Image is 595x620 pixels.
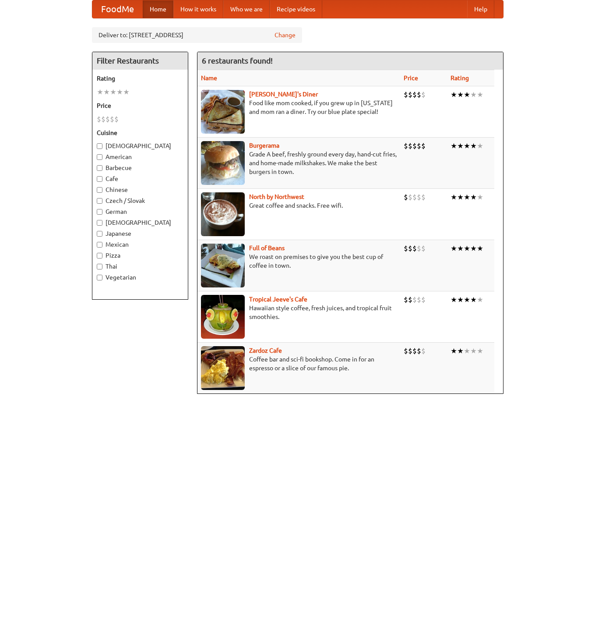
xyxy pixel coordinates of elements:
[457,90,464,99] li: ★
[404,90,408,99] li: $
[421,346,426,356] li: $
[408,90,412,99] li: $
[417,192,421,202] li: $
[116,87,123,97] li: ★
[464,141,470,151] li: ★
[97,240,183,249] label: Mexican
[451,90,457,99] li: ★
[404,141,408,151] li: $
[97,165,102,171] input: Barbecue
[249,91,318,98] a: [PERSON_NAME]'s Diner
[467,0,494,18] a: Help
[110,87,116,97] li: ★
[408,244,412,253] li: $
[249,142,279,149] b: Burgerama
[97,87,103,97] li: ★
[464,346,470,356] li: ★
[201,355,397,372] p: Coffee bar and sci-fi bookshop. Come in for an espresso or a slice of our famous pie.
[92,0,143,18] a: FoodMe
[421,90,426,99] li: $
[201,150,397,176] p: Grade A beef, freshly ground every day, hand-cut fries, and home-made milkshakes. We make the bes...
[97,273,183,282] label: Vegetarian
[249,296,307,303] b: Tropical Jeeve's Cafe
[464,295,470,305] li: ★
[173,0,223,18] a: How it works
[421,295,426,305] li: $
[470,90,477,99] li: ★
[97,231,102,237] input: Japanese
[404,192,408,202] li: $
[201,252,397,270] p: We roast on premises to give you the best cup of coffee in town.
[421,192,426,202] li: $
[464,244,470,253] li: ★
[97,128,183,137] h5: Cuisine
[97,74,183,83] h5: Rating
[451,74,469,81] a: Rating
[421,141,426,151] li: $
[201,295,245,339] img: jeeves.jpg
[202,57,273,65] ng-pluralize: 6 restaurants found!
[92,27,302,43] div: Deliver to: [STREET_ADDRESS]
[477,244,483,253] li: ★
[201,90,245,134] img: sallys.jpg
[417,141,421,151] li: $
[97,114,101,124] li: $
[114,114,119,124] li: $
[97,229,183,238] label: Japanese
[464,192,470,202] li: ★
[470,192,477,202] li: ★
[97,152,183,161] label: American
[412,141,417,151] li: $
[412,90,417,99] li: $
[201,244,245,287] img: beans.jpg
[408,141,412,151] li: $
[97,142,183,150] label: [DEMOGRAPHIC_DATA]
[97,209,102,215] input: German
[470,295,477,305] li: ★
[477,192,483,202] li: ★
[451,346,457,356] li: ★
[457,244,464,253] li: ★
[457,346,464,356] li: ★
[97,262,183,271] label: Thai
[470,244,477,253] li: ★
[412,346,417,356] li: $
[404,295,408,305] li: $
[97,187,102,193] input: Chinese
[408,346,412,356] li: $
[97,253,102,259] input: Pizza
[97,174,183,183] label: Cafe
[97,275,102,280] input: Vegetarian
[106,114,110,124] li: $
[404,74,418,81] a: Price
[97,220,102,226] input: [DEMOGRAPHIC_DATA]
[408,192,412,202] li: $
[464,90,470,99] li: ★
[201,74,217,81] a: Name
[451,244,457,253] li: ★
[123,87,130,97] li: ★
[201,192,245,236] img: north.jpg
[101,114,106,124] li: $
[223,0,270,18] a: Who we are
[103,87,110,97] li: ★
[97,176,102,182] input: Cafe
[97,185,183,194] label: Chinese
[110,114,114,124] li: $
[143,0,173,18] a: Home
[451,295,457,305] li: ★
[249,193,304,200] a: North by Northwest
[451,141,457,151] li: ★
[412,192,417,202] li: $
[97,242,102,248] input: Mexican
[457,295,464,305] li: ★
[201,201,397,210] p: Great coffee and snacks. Free wifi.
[249,347,282,354] a: Zardoz Cafe
[470,141,477,151] li: ★
[412,244,417,253] li: $
[249,244,285,252] a: Full of Beans
[412,295,417,305] li: $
